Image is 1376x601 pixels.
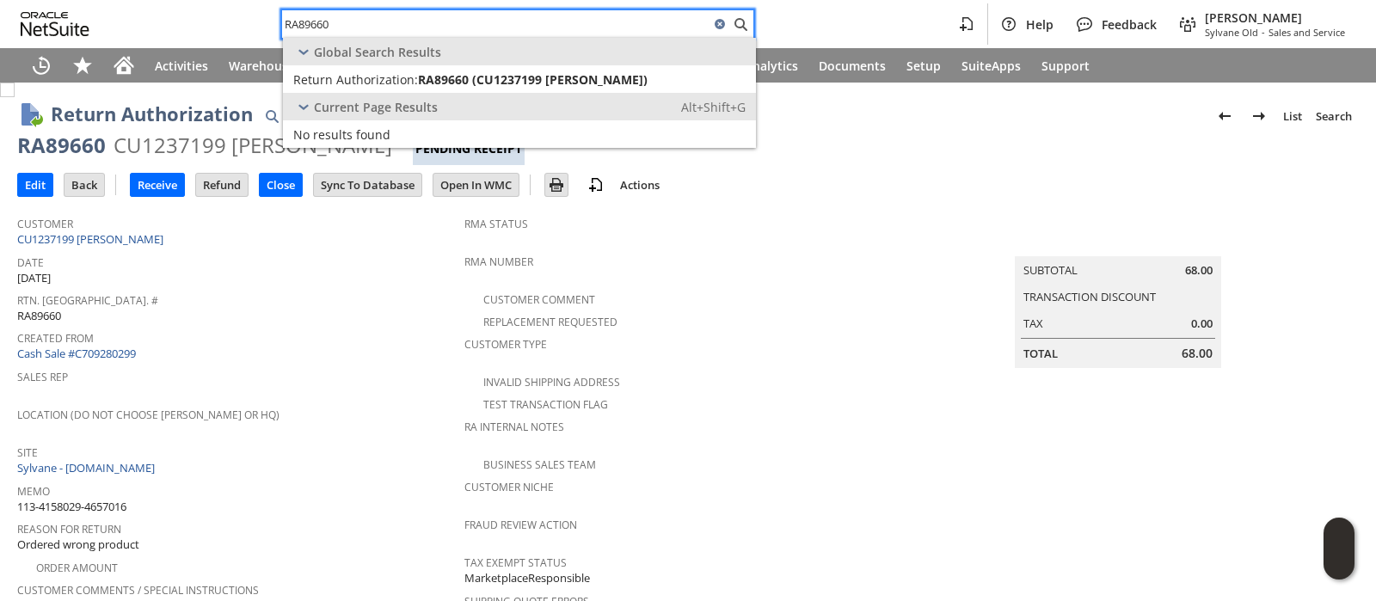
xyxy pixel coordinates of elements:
span: Sales and Service [1268,26,1345,39]
a: Support [1031,48,1100,83]
svg: Search [730,14,751,34]
a: Customer Type [464,337,547,352]
a: Date [17,255,44,270]
a: Replacement Requested [483,315,617,329]
a: Invalid Shipping Address [483,375,620,389]
span: [PERSON_NAME] [1205,9,1345,26]
img: Print [546,175,567,195]
span: Return Authorization: [293,71,418,88]
a: Reason For Return [17,522,121,537]
a: Subtotal [1023,262,1078,278]
a: Cash Sale #C709280299 [17,346,136,361]
a: Tax Exempt Status [464,555,567,570]
span: Warehouse [229,58,295,74]
input: Edit [18,174,52,196]
span: Analytics [745,58,798,74]
span: Ordered wrong product [17,537,139,553]
a: List [1276,102,1309,130]
img: Next [1249,106,1269,126]
span: MarketplaceResponsible [464,570,590,586]
svg: logo [21,12,89,36]
a: Customer Comment [483,292,595,307]
a: Customer [17,217,73,231]
span: Documents [819,58,886,74]
input: Print [545,174,568,196]
a: No results found [283,120,756,148]
a: Total [1023,346,1058,361]
a: Recent Records [21,48,62,83]
a: Created From [17,331,94,346]
a: Test Transaction Flag [483,397,608,412]
span: Sylvane Old [1205,26,1258,39]
a: Search [1309,102,1359,130]
a: Customer Comments / Special Instructions [17,583,259,598]
a: Tax [1023,316,1043,331]
a: Fraud Review Action [464,518,577,532]
a: CU1237199 [PERSON_NAME] [17,231,168,247]
a: Sales Rep [17,370,68,384]
input: Refund [196,174,248,196]
a: Site [17,445,38,460]
img: Quick Find [261,106,282,126]
a: Business Sales Team [483,457,596,472]
span: 113-4158029-4657016 [17,499,126,515]
a: Warehouse [218,48,305,83]
span: SuiteApps [961,58,1021,74]
span: 0.00 [1191,316,1213,332]
div: RA89660 [17,132,106,159]
caption: Summary [1015,229,1221,256]
span: Setup [906,58,941,74]
a: Location (Do Not Choose [PERSON_NAME] or HQ) [17,408,279,422]
input: Search [282,14,709,34]
a: Rtn. [GEOGRAPHIC_DATA]. # [17,293,158,308]
img: Previous [1214,106,1235,126]
span: Support [1041,58,1090,74]
div: CU1237199 [PERSON_NAME] [114,132,392,159]
input: Sync To Database [314,174,421,196]
a: Analytics [734,48,808,83]
span: 68.00 [1185,262,1213,279]
a: Home [103,48,144,83]
a: Sylvane - [DOMAIN_NAME] [17,460,159,475]
span: Activities [155,58,208,74]
input: Back [64,174,104,196]
a: Activities [144,48,218,83]
span: - [1262,26,1265,39]
span: Oracle Guided Learning Widget. To move around, please hold and drag [1324,549,1354,580]
span: No results found [293,126,390,143]
svg: Home [114,55,134,76]
div: Shortcuts [62,48,103,83]
iframe: Click here to launch Oracle Guided Learning Help Panel [1324,518,1354,580]
a: Memo [17,484,50,499]
span: 68.00 [1182,345,1213,362]
span: Current Page Results [314,99,438,115]
span: RA89660 (CU1237199 [PERSON_NAME]) [418,71,648,88]
a: Order Amount [36,561,118,575]
input: Receive [131,174,184,196]
span: Help [1026,16,1053,33]
h1: Return Authorization [51,100,253,128]
a: Setup [896,48,951,83]
svg: Shortcuts [72,55,93,76]
span: RA89660 [17,308,61,324]
a: Actions [613,177,666,193]
span: [DATE] [17,270,51,286]
a: SuiteApps [951,48,1031,83]
span: Global Search Results [314,44,441,60]
img: add-record.svg [586,175,606,195]
input: Open In WMC [433,174,519,196]
a: RMA Number [464,255,533,269]
input: Close [260,174,302,196]
a: RMA Status [464,217,528,231]
a: Return Authorization:RA89660 (CU1237199 [PERSON_NAME])Edit: [283,65,756,93]
svg: Recent Records [31,55,52,76]
a: Customer Niche [464,480,554,494]
span: Feedback [1102,16,1157,33]
a: Transaction Discount [1023,289,1156,304]
a: RA Internal Notes [464,420,564,434]
span: Alt+Shift+G [681,99,746,115]
a: Documents [808,48,896,83]
div: Pending Receipt [413,132,525,165]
